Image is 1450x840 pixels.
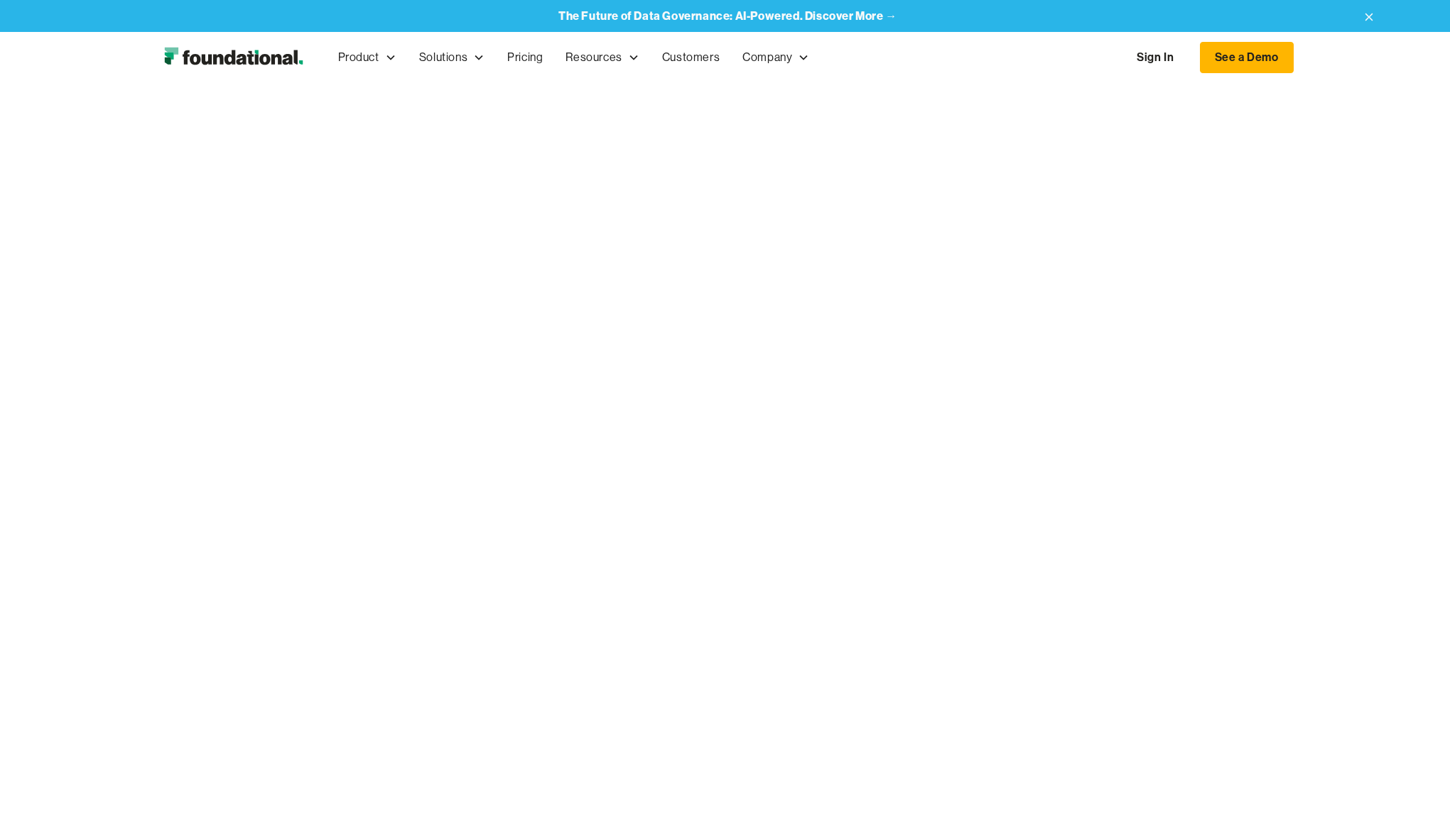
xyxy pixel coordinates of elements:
[419,48,467,67] div: Solutions
[327,34,408,81] div: Product
[157,43,310,72] a: home
[731,34,821,81] div: Company
[338,48,379,67] div: Product
[1194,675,1450,840] iframe: Chat Widget
[157,43,310,72] img: Foundational Logo
[1200,42,1294,73] a: See a Demo
[496,34,554,81] a: Pricing
[408,34,496,81] div: Solutions
[554,34,650,81] div: Resources
[651,34,731,81] a: Customers
[1122,43,1188,72] a: Sign In
[558,9,897,23] a: The Future of Data Governance: AI-Powered. Discover More →
[742,48,792,67] div: Company
[566,48,622,67] div: Resources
